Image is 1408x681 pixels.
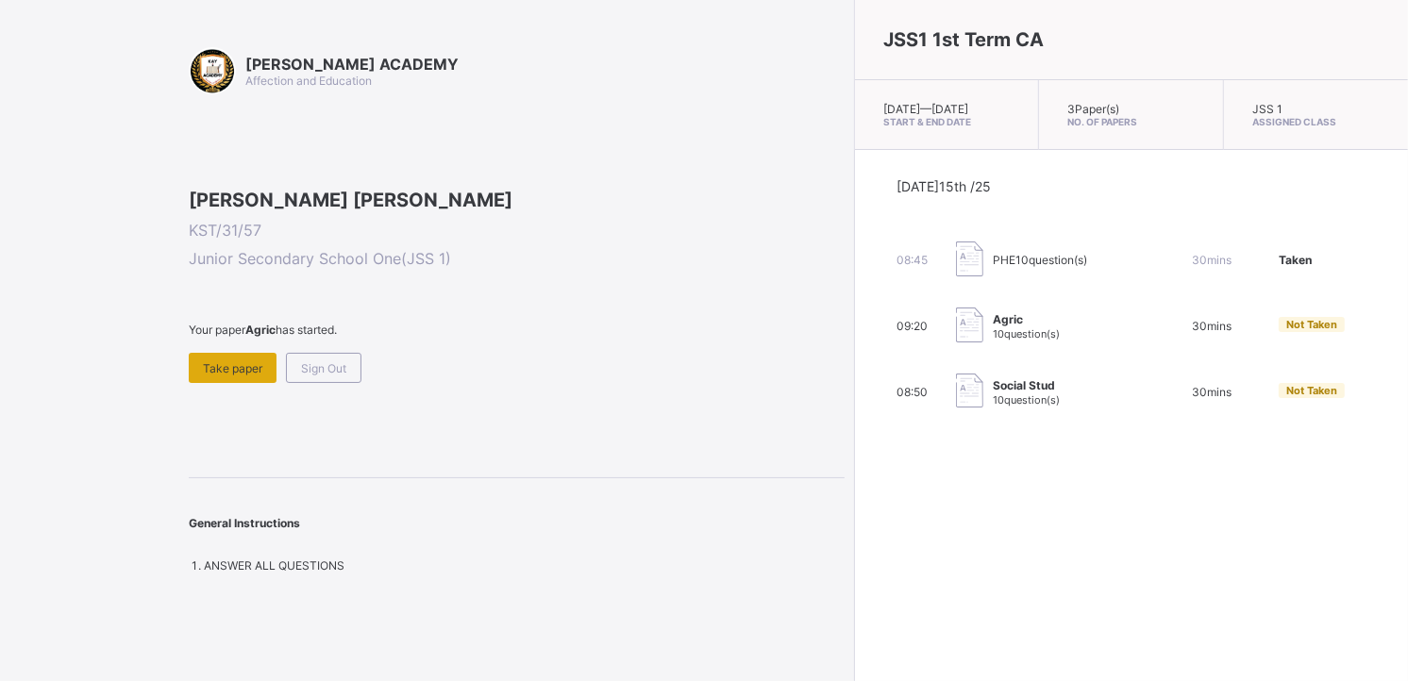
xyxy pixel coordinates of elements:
span: Taken [1279,253,1312,267]
span: 30 mins [1192,385,1232,399]
span: ANSWER ALL QUESTIONS [204,558,344,573]
span: 10 question(s) [993,327,1060,340]
img: take_paper.cd97e1aca70de81545fe8e300f84619e.svg [956,307,983,342]
span: JSS1 1st Term CA [883,28,1044,51]
span: No. of Papers [1067,116,1194,127]
span: Social Stud [993,378,1060,392]
span: Affection and Education [245,74,372,88]
span: General Instructions [189,516,300,530]
span: [PERSON_NAME] [PERSON_NAME] [189,189,845,211]
span: [DATE] 15th /25 [897,178,991,194]
span: [DATE] — [DATE] [883,102,968,116]
span: Start & End Date [883,116,1010,127]
span: 08:45 [897,253,928,267]
span: Assigned Class [1252,116,1380,127]
b: Agric [245,323,276,337]
span: 10 question(s) [993,393,1060,407]
span: 3 Paper(s) [1067,102,1119,116]
span: Not Taken [1286,318,1337,331]
span: 08:50 [897,385,928,399]
img: take_paper.cd97e1aca70de81545fe8e300f84619e.svg [956,241,983,276]
span: [PERSON_NAME] ACADEMY [245,55,459,74]
span: Not Taken [1286,384,1337,397]
span: 30 mins [1192,253,1232,267]
span: Sign Out [301,361,346,375]
span: 10 question(s) [1015,253,1087,267]
span: Take paper [203,361,262,375]
span: PHE [993,253,1015,267]
img: take_paper.cd97e1aca70de81545fe8e300f84619e.svg [956,374,983,408]
span: JSS 1 [1252,102,1282,116]
span: Junior Secondary School One ( JSS 1 ) [189,249,845,268]
span: 09:20 [897,319,928,333]
span: 30 mins [1192,319,1232,333]
span: Your paper has started. [189,323,845,337]
span: KST/31/57 [189,221,845,240]
span: Agric [993,312,1060,326]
